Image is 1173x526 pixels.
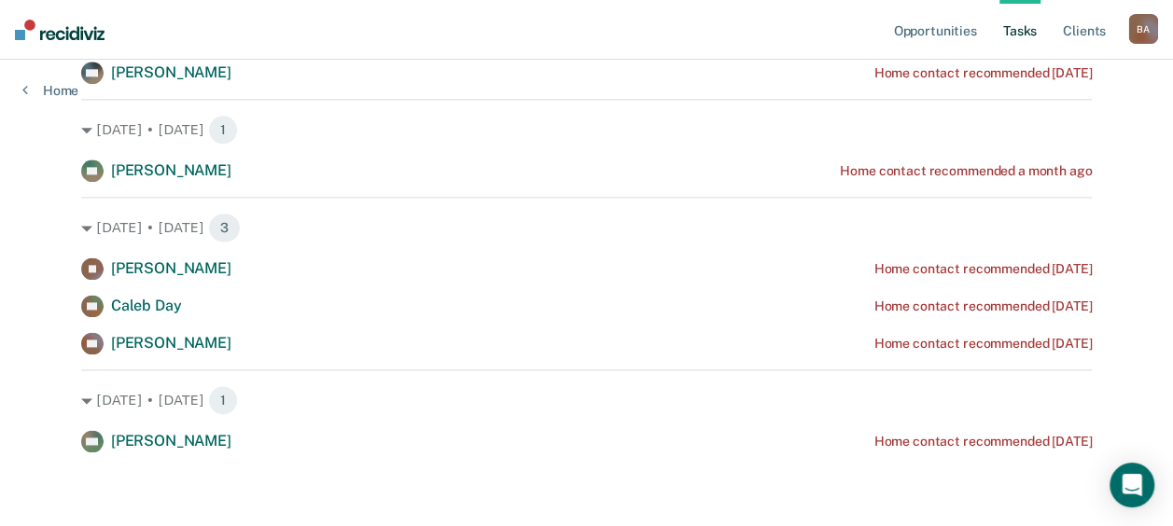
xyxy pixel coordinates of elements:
[873,261,1092,277] div: Home contact recommended [DATE]
[1110,463,1154,507] div: Open Intercom Messenger
[111,334,231,352] span: [PERSON_NAME]
[873,65,1092,81] div: Home contact recommended [DATE]
[873,336,1092,352] div: Home contact recommended [DATE]
[81,385,1092,415] div: [DATE] • [DATE] 1
[111,63,231,81] span: [PERSON_NAME]
[208,385,238,415] span: 1
[111,259,231,277] span: [PERSON_NAME]
[15,20,105,40] img: Recidiviz
[22,82,78,99] a: Home
[873,298,1092,314] div: Home contact recommended [DATE]
[111,432,231,450] span: [PERSON_NAME]
[840,163,1092,179] div: Home contact recommended a month ago
[208,213,241,242] span: 3
[1128,14,1158,44] button: BA
[873,434,1092,450] div: Home contact recommended [DATE]
[1128,14,1158,44] div: B A
[111,297,182,314] span: Caleb Day
[111,161,231,179] span: [PERSON_NAME]
[81,213,1092,242] div: [DATE] • [DATE] 3
[81,115,1092,145] div: [DATE] • [DATE] 1
[208,115,238,145] span: 1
